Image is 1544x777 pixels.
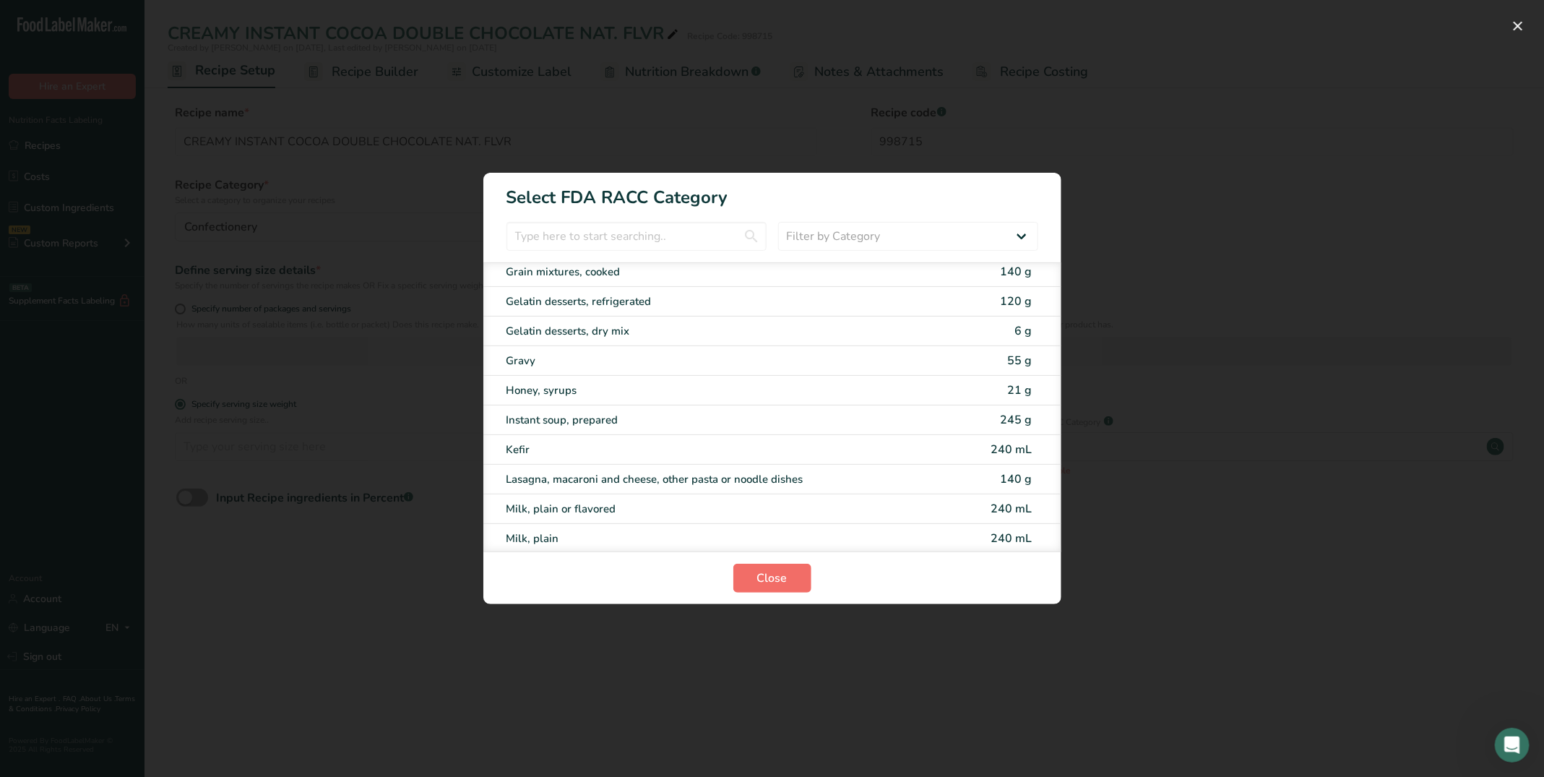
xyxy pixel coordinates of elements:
[733,564,811,593] button: Close
[506,471,917,488] div: Lasagna, macaroni and cheese, other pasta or noodle dishes
[506,531,917,547] div: Milk, plain
[1001,471,1032,487] span: 140 g
[506,442,917,458] div: Kefir
[757,570,788,587] span: Close
[506,222,767,251] input: Type here to start searching..
[1008,382,1032,398] span: 21 g
[1015,323,1032,339] span: 6 g
[506,293,917,310] div: Gelatin desserts, refrigerated
[991,442,1032,458] span: 240 mL
[1008,353,1032,369] span: 55 g
[1001,412,1032,428] span: 245 g
[506,353,917,369] div: Gravy
[506,264,917,280] div: Grain mixtures, cooked
[1495,728,1530,763] iframe: Intercom live chat
[506,412,917,429] div: Instant soup, prepared
[506,501,917,518] div: Milk, plain or flavored
[506,323,917,340] div: Gelatin desserts, dry mix
[991,501,1032,517] span: 240 mL
[1001,264,1032,280] span: 140 g
[1001,293,1032,309] span: 120 g
[483,173,1061,210] h1: Select FDA RACC Category
[506,382,917,399] div: Honey, syrups
[991,531,1032,546] span: 240 mL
